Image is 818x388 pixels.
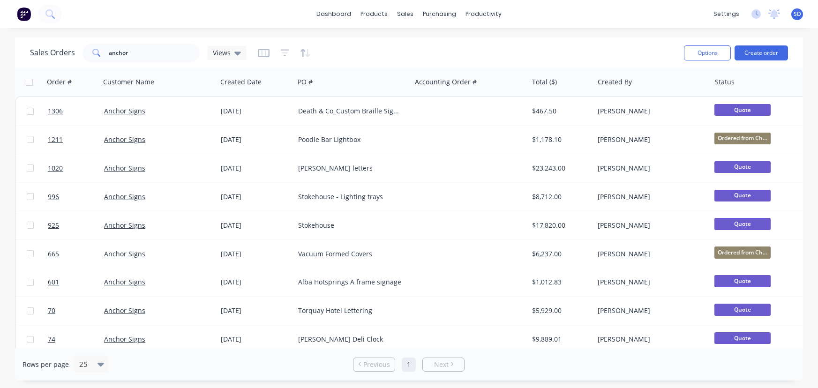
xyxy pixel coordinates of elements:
[598,277,702,287] div: [PERSON_NAME]
[48,126,104,154] a: 1211
[714,161,771,173] span: Quote
[298,135,402,144] div: Poodle Bar Lightbox
[598,306,702,315] div: [PERSON_NAME]
[298,249,402,259] div: Vacuum Formed Covers
[714,246,771,258] span: Ordered from Ch...
[48,135,63,144] span: 1211
[104,192,145,201] a: Anchor Signs
[363,360,390,369] span: Previous
[532,164,587,173] div: $23,243.00
[714,304,771,315] span: Quote
[48,325,104,353] a: 74
[298,335,402,344] div: [PERSON_NAME] Deli Clock
[103,77,154,87] div: Customer Name
[532,306,587,315] div: $5,929.00
[598,335,702,344] div: [PERSON_NAME]
[598,192,702,201] div: [PERSON_NAME]
[104,221,145,230] a: Anchor Signs
[532,135,587,144] div: $1,178.10
[221,277,291,287] div: [DATE]
[48,306,55,315] span: 70
[48,297,104,325] a: 70
[48,277,59,287] span: 601
[684,45,731,60] button: Options
[532,277,587,287] div: $1,012.83
[714,275,771,287] span: Quote
[709,7,744,21] div: settings
[714,133,771,144] span: Ordered from Ch...
[598,135,702,144] div: [PERSON_NAME]
[47,77,72,87] div: Order #
[298,77,313,87] div: PO #
[461,7,506,21] div: productivity
[598,249,702,259] div: [PERSON_NAME]
[598,221,702,230] div: [PERSON_NAME]
[298,164,402,173] div: [PERSON_NAME] letters
[104,164,145,172] a: Anchor Signs
[598,106,702,116] div: [PERSON_NAME]
[532,221,587,230] div: $17,820.00
[104,249,145,258] a: Anchor Signs
[298,192,402,201] div: Stokehouse - Lighting trays
[532,192,587,201] div: $8,712.00
[104,106,145,115] a: Anchor Signs
[714,190,771,201] span: Quote
[23,360,69,369] span: Rows per page
[221,221,291,230] div: [DATE]
[402,358,416,372] a: Page 1 is your current page
[48,249,59,259] span: 665
[109,44,200,62] input: Search...
[298,221,402,230] div: Stokehouse
[735,45,788,60] button: Create order
[221,192,291,201] div: [DATE]
[221,249,291,259] div: [DATE]
[48,221,59,230] span: 925
[598,77,632,87] div: Created By
[220,77,262,87] div: Created Date
[356,7,392,21] div: products
[221,164,291,173] div: [DATE]
[532,106,587,116] div: $467.50
[298,277,402,287] div: Alba Hotsprings A frame signage
[48,97,104,125] a: 1306
[221,335,291,344] div: [DATE]
[714,104,771,116] span: Quote
[312,7,356,21] a: dashboard
[17,7,31,21] img: Factory
[415,77,477,87] div: Accounting Order #
[532,335,587,344] div: $9,889.01
[714,218,771,230] span: Quote
[104,335,145,343] a: Anchor Signs
[48,192,59,201] span: 996
[48,240,104,268] a: 665
[48,335,55,344] span: 74
[48,211,104,239] a: 925
[221,106,291,116] div: [DATE]
[392,7,418,21] div: sales
[349,358,468,372] ul: Pagination
[532,249,587,259] div: $6,237.00
[48,154,104,182] a: 1020
[104,306,145,315] a: Anchor Signs
[794,10,801,18] span: SD
[298,306,402,315] div: Torquay Hotel Lettering
[532,77,557,87] div: Total ($)
[423,360,464,369] a: Next page
[353,360,395,369] a: Previous page
[30,48,75,57] h1: Sales Orders
[418,7,461,21] div: purchasing
[221,135,291,144] div: [DATE]
[48,106,63,116] span: 1306
[714,332,771,344] span: Quote
[598,164,702,173] div: [PERSON_NAME]
[48,183,104,211] a: 996
[434,360,449,369] span: Next
[221,306,291,315] div: [DATE]
[48,268,104,296] a: 601
[213,48,231,58] span: Views
[48,164,63,173] span: 1020
[715,77,735,87] div: Status
[104,135,145,144] a: Anchor Signs
[104,277,145,286] a: Anchor Signs
[298,106,402,116] div: Death & Co_Custom Braille Signage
